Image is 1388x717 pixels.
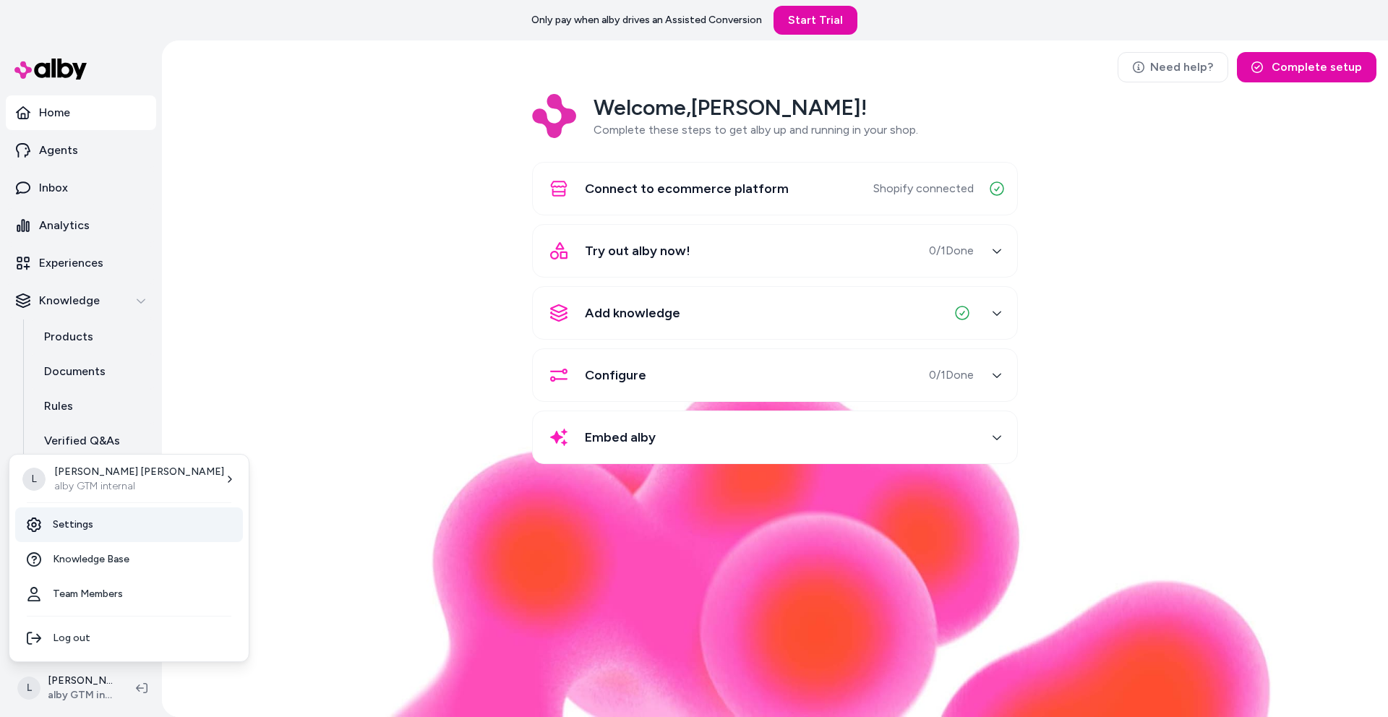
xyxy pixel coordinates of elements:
[53,552,129,567] span: Knowledge Base
[22,468,46,491] span: L
[54,465,224,479] p: [PERSON_NAME] [PERSON_NAME]
[15,507,243,542] a: Settings
[15,621,243,656] div: Log out
[15,577,243,611] a: Team Members
[54,479,224,494] p: alby GTM internal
